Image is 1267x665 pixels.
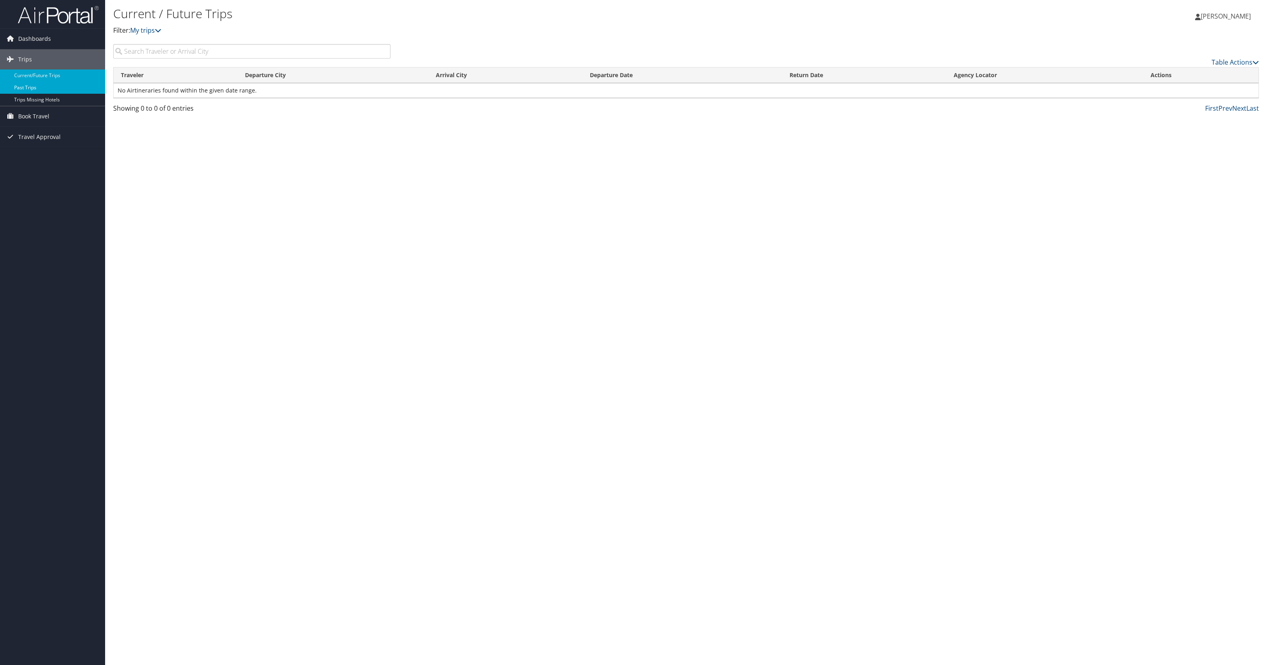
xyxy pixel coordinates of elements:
th: Departure City: activate to sort column ascending [238,67,429,83]
img: airportal-logo.png [18,5,99,24]
th: Actions [1143,67,1259,83]
td: No Airtineraries found within the given date range. [114,83,1259,98]
span: Dashboards [18,29,51,49]
a: Next [1232,104,1246,113]
a: First [1205,104,1218,113]
th: Agency Locator: activate to sort column ascending [946,67,1143,83]
input: Search Traveler or Arrival City [113,44,391,59]
span: Travel Approval [18,127,61,147]
a: Last [1246,104,1259,113]
a: [PERSON_NAME] [1195,4,1259,28]
p: Filter: [113,25,877,36]
a: Prev [1218,104,1232,113]
a: Table Actions [1212,58,1259,67]
th: Return Date: activate to sort column ascending [782,67,946,83]
div: Showing 0 to 0 of 0 entries [113,103,391,117]
th: Departure Date: activate to sort column descending [583,67,782,83]
th: Arrival City: activate to sort column ascending [429,67,583,83]
span: [PERSON_NAME] [1201,12,1251,21]
span: Book Travel [18,106,49,126]
th: Traveler: activate to sort column ascending [114,67,238,83]
h1: Current / Future Trips [113,5,877,22]
a: My trips [130,26,161,35]
span: Trips [18,49,32,69]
